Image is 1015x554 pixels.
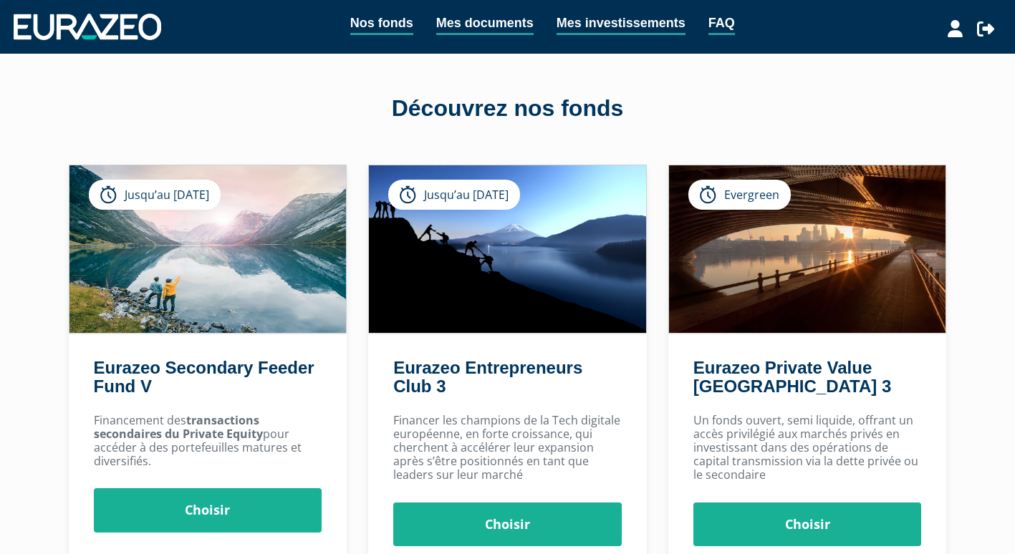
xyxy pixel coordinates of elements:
[693,358,891,396] a: Eurazeo Private Value [GEOGRAPHIC_DATA] 3
[393,414,622,482] p: Financer les champions de la Tech digitale européenne, en forte croissance, qui cherchent à accél...
[94,358,314,396] a: Eurazeo Secondary Feeder Fund V
[669,165,946,333] img: Eurazeo Private Value Europe 3
[557,13,686,35] a: Mes investissements
[350,13,413,35] a: Nos fonds
[14,14,161,39] img: 1732889491-logotype_eurazeo_blanc_rvb.png
[94,414,322,469] p: Financement des pour accéder à des portefeuilles matures et diversifiés.
[436,13,534,35] a: Mes documents
[100,92,916,125] div: Découvrez nos fonds
[393,358,582,396] a: Eurazeo Entrepreneurs Club 3
[69,165,347,333] img: Eurazeo Secondary Feeder Fund V
[693,502,922,547] a: Choisir
[693,414,922,482] p: Un fonds ouvert, semi liquide, offrant un accès privilégié aux marchés privés en investissant dan...
[369,165,646,333] img: Eurazeo Entrepreneurs Club 3
[89,180,221,210] div: Jusqu’au [DATE]
[388,180,520,210] div: Jusqu’au [DATE]
[708,13,735,35] a: FAQ
[94,412,263,442] strong: transactions secondaires du Private Equity
[688,180,791,210] div: Evergreen
[393,502,622,547] a: Choisir
[94,488,322,533] a: Choisir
